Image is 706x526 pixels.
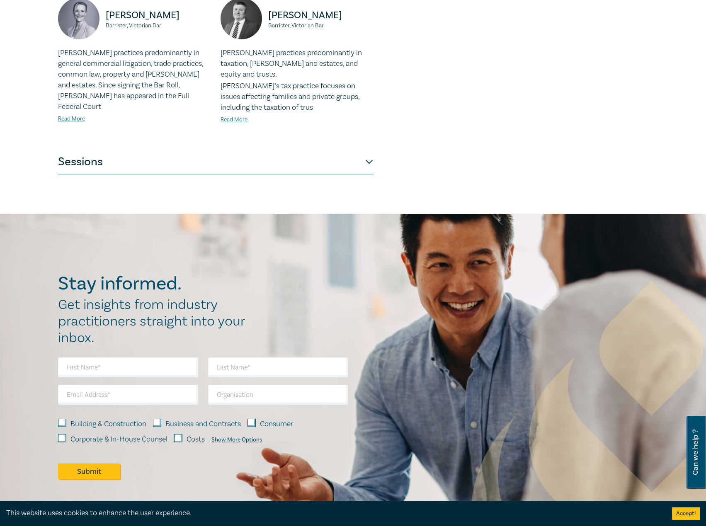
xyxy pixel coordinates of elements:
[268,23,373,29] small: Barrister, Victorian Bar
[691,421,699,484] span: Can we help ?
[106,9,211,22] p: [PERSON_NAME]
[58,115,85,123] a: Read More
[221,48,373,80] p: [PERSON_NAME] practices predominantly in taxation, [PERSON_NAME] and estates, and equity and trusts.
[208,357,348,377] input: Last Name*
[58,273,254,294] h2: Stay informed.
[260,419,293,429] label: Consumer
[58,385,198,405] input: Email Address*
[221,116,247,123] a: Read More
[268,9,373,22] p: [PERSON_NAME]
[58,48,211,112] p: [PERSON_NAME] practices predominantly in general commercial litigation, trade practices, common l...
[58,150,373,174] button: Sessions
[70,419,146,429] label: Building & Construction
[672,507,700,520] button: Accept cookies
[221,81,373,113] p: [PERSON_NAME]’s tax practice focuses on issues affecting families and private groups, including t...
[165,419,241,429] label: Business and Contracts
[208,385,348,405] input: Organisation
[58,297,254,346] h2: Get insights from industry practitioners straight into your inbox.
[6,508,660,519] div: This website uses cookies to enhance the user experience.
[106,23,211,29] small: Barrister, Victorian Bar
[58,463,120,479] button: Submit
[70,434,167,445] label: Corporate & In-House Counsel
[211,437,262,443] div: Show More Options
[58,357,198,377] input: First Name*
[187,434,205,445] label: Costs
